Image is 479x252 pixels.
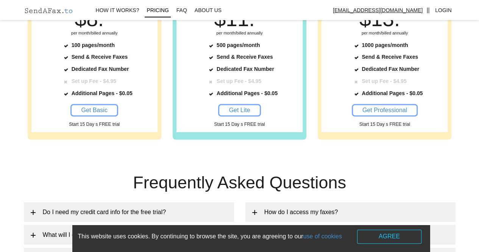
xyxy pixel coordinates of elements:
[362,78,406,84] span: Set up Fee - $4.95
[229,107,250,113] span: Get Lite
[217,78,261,84] span: Set up Fee - $4.95
[362,31,408,35] span: per month/billed annually
[245,225,456,244] a: Where can I download my faxes?
[72,42,115,48] span: 100 pages/month
[303,233,342,239] a: use of cookies
[217,42,260,48] span: 500 pages/month
[333,7,423,13] u: [EMAIL_ADDRESS][DOMAIN_NAME]
[104,7,118,21] sup: 25
[24,202,234,222] a: Do I need my credit card info for the free trial?
[217,90,278,96] span: Additional Pages - $0.05
[72,66,129,72] span: Dedicated Fax Number
[431,2,456,19] a: Login
[362,66,419,72] span: Dedicated Fax Number
[92,2,143,19] a: How It works?
[329,2,426,19] a: [EMAIL_ADDRESS][DOMAIN_NAME]
[72,90,133,96] span: Additional Pages - $0.05
[362,54,418,60] span: Send & Receive Faxes
[357,230,421,244] button: AGREE
[78,230,424,244] div: This website uses cookies. By continuing to browse the site, you are agreeing to our
[359,121,410,127] span: Start 15 Day s FREE trial
[72,54,128,60] span: Send & Receive Faxes
[71,31,117,35] span: per month/billed annually
[24,225,234,244] a: What will I get in my free trial?
[191,2,225,19] a: About Us
[362,42,408,48] span: 1000 pages/month
[362,107,407,113] span: Get Professional
[69,121,120,127] span: Start 15 Day s FREE trial
[217,54,273,60] span: Send & Receive Faxes
[400,7,414,21] sup: 25
[217,66,274,72] span: Dedicated Fax Number
[214,121,265,127] span: Start 15 Day s FREE trial
[81,107,107,113] span: Get Basic
[245,202,456,222] a: How do I access my faxes?
[216,31,262,35] span: per month/billed annually
[72,78,116,84] span: Set up Fee - $4.95
[129,173,350,192] h2: Frequently Asked Questions
[362,90,423,96] span: Additional Pages - $0.05
[173,2,191,19] a: FAQ
[255,7,269,21] sup: 25
[143,2,172,19] a: Pricing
